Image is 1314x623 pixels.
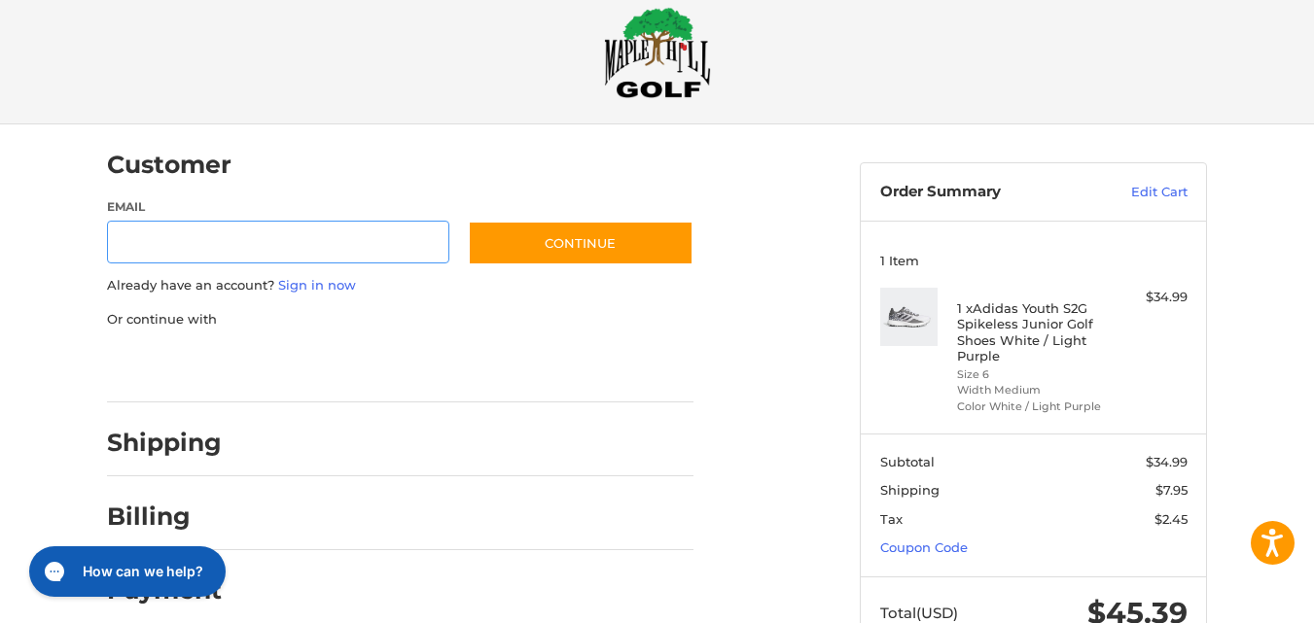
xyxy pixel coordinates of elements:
[278,277,356,293] a: Sign in now
[107,198,449,216] label: Email
[266,348,411,383] iframe: PayPal-paylater
[107,150,231,180] h2: Customer
[1111,288,1188,307] div: $34.99
[880,253,1188,268] h3: 1 Item
[880,604,958,622] span: Total (USD)
[880,539,968,555] a: Coupon Code
[957,398,1106,415] li: Color White / Light Purple
[957,366,1106,383] li: Size 6
[1154,511,1188,527] span: $2.45
[880,511,903,527] span: Tax
[880,183,1089,202] h3: Order Summary
[107,428,222,458] h2: Shipping
[957,300,1106,363] h4: 1 x Adidas Youth S2G Spikeless Junior Golf Shoes White / Light Purple
[1155,482,1188,498] span: $7.95
[604,7,711,98] img: Maple Hill Golf
[431,348,577,383] iframe: PayPal-venmo
[880,454,935,469] span: Subtotal
[1146,454,1188,469] span: $34.99
[107,310,693,329] p: Or continue with
[107,502,221,532] h2: Billing
[19,539,231,604] iframe: Gorgias live chat messenger
[880,482,940,498] span: Shipping
[107,276,693,295] p: Already have an account?
[957,382,1106,398] li: Width Medium
[101,348,247,383] iframe: PayPal-paypal
[468,221,693,265] button: Continue
[1089,183,1188,202] a: Edit Cart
